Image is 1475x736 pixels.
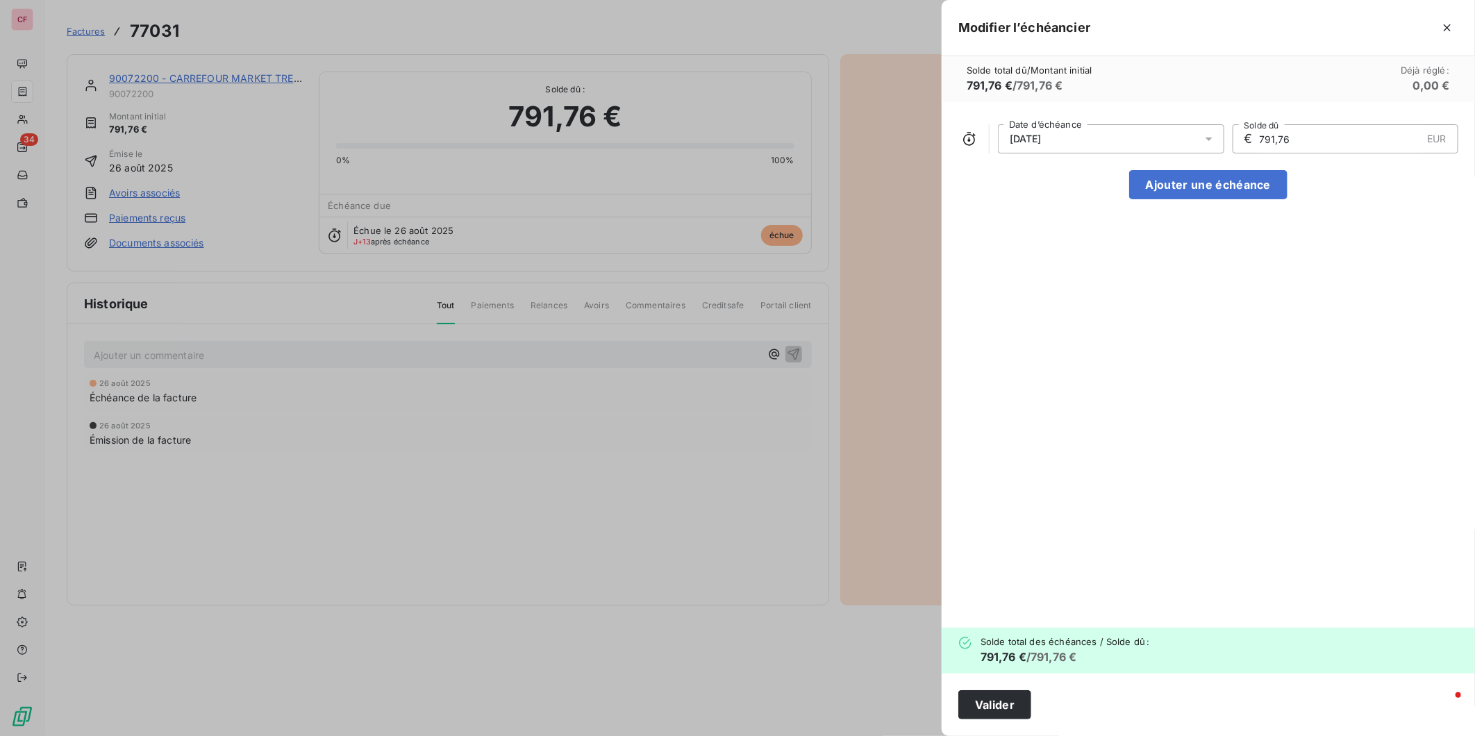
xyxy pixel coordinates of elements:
[967,77,1092,94] h6: / 791,76 €
[1428,689,1461,722] iframe: Intercom live chat
[1412,77,1450,94] h6: 0,00 €
[981,649,1150,665] h6: / 791,76 €
[1010,133,1042,144] span: [DATE]
[981,650,1026,664] span: 791,76 €
[958,690,1031,719] button: Valider
[1129,170,1287,199] button: Ajouter une échéance
[958,18,1090,37] h5: Modifier l’échéancier
[967,78,1012,92] span: 791,76 €
[981,636,1150,647] span: Solde total des échéances / Solde dû :
[967,65,1092,76] span: Solde total dû / Montant initial
[1401,65,1450,76] span: Déjà réglé :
